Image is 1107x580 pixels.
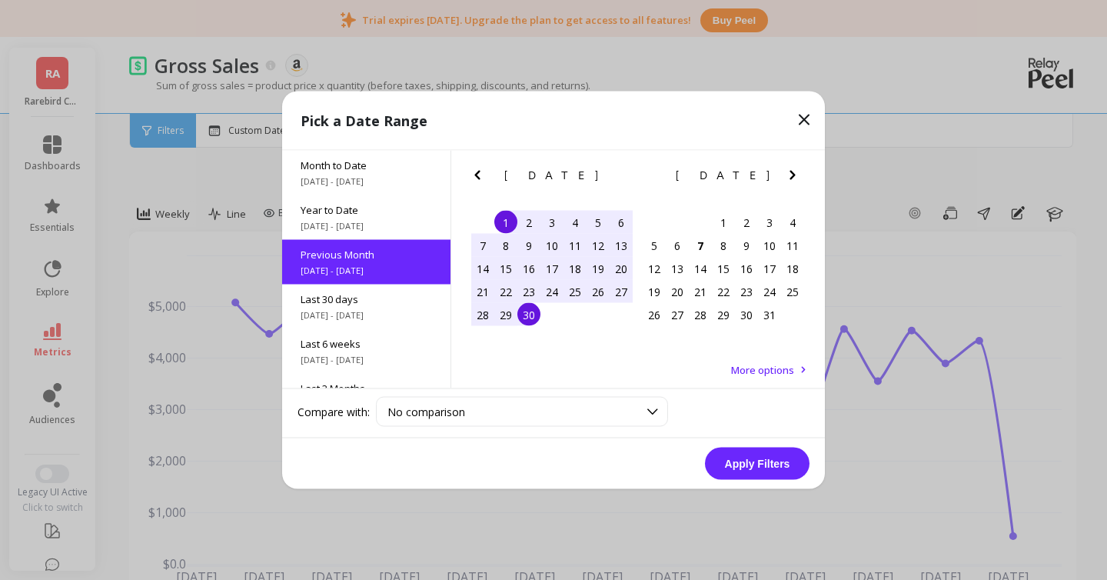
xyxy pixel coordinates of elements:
div: Choose Monday, September 22nd, 2025 [494,280,517,303]
div: Choose Wednesday, September 10th, 2025 [540,234,563,257]
div: Choose Saturday, September 20th, 2025 [610,257,633,280]
div: Choose Sunday, October 26th, 2025 [643,303,666,326]
div: Choose Saturday, September 27th, 2025 [610,280,633,303]
div: Choose Friday, October 31st, 2025 [758,303,781,326]
div: Choose Thursday, October 2nd, 2025 [735,211,758,234]
span: Year to Date [301,203,432,217]
div: Choose Thursday, October 23rd, 2025 [735,280,758,303]
div: Choose Monday, October 27th, 2025 [666,303,689,326]
button: Apply Filters [705,448,809,480]
span: No comparison [387,405,465,419]
button: Previous Month [468,166,493,191]
span: [DATE] [676,169,772,182]
span: Month to Date [301,158,432,172]
div: Choose Saturday, October 25th, 2025 [781,280,804,303]
div: Choose Saturday, September 13th, 2025 [610,234,633,257]
div: Choose Sunday, September 14th, 2025 [471,257,494,280]
div: Choose Thursday, October 9th, 2025 [735,234,758,257]
span: Last 6 weeks [301,337,432,351]
div: Choose Tuesday, October 28th, 2025 [689,303,712,326]
div: Choose Sunday, September 7th, 2025 [471,234,494,257]
div: Choose Thursday, September 25th, 2025 [563,280,587,303]
div: Choose Friday, October 10th, 2025 [758,234,781,257]
span: [DATE] - [DATE] [301,175,432,188]
div: Choose Thursday, October 30th, 2025 [735,303,758,326]
div: Choose Tuesday, September 2nd, 2025 [517,211,540,234]
div: Choose Wednesday, September 17th, 2025 [540,257,563,280]
div: Choose Sunday, October 19th, 2025 [643,280,666,303]
div: Choose Monday, September 1st, 2025 [494,211,517,234]
div: Choose Thursday, October 16th, 2025 [735,257,758,280]
div: Choose Tuesday, September 9th, 2025 [517,234,540,257]
div: Choose Friday, September 5th, 2025 [587,211,610,234]
div: month 2025-10 [643,211,804,326]
span: Last 30 days [301,292,432,306]
label: Compare with: [298,404,370,419]
div: Choose Wednesday, October 1st, 2025 [712,211,735,234]
span: [DATE] [504,169,600,182]
button: Next Month [783,166,808,191]
span: [DATE] - [DATE] [301,265,432,277]
div: Choose Sunday, October 5th, 2025 [643,234,666,257]
div: Choose Friday, October 17th, 2025 [758,257,781,280]
div: Choose Monday, October 20th, 2025 [666,280,689,303]
div: Choose Monday, October 6th, 2025 [666,234,689,257]
div: Choose Sunday, September 28th, 2025 [471,303,494,326]
div: Choose Saturday, October 18th, 2025 [781,257,804,280]
div: Choose Saturday, October 11th, 2025 [781,234,804,257]
div: Choose Wednesday, September 3rd, 2025 [540,211,563,234]
span: Previous Month [301,248,432,262]
div: Choose Friday, September 19th, 2025 [587,257,610,280]
p: Pick a Date Range [301,110,427,132]
div: Choose Thursday, September 11th, 2025 [563,234,587,257]
span: [DATE] - [DATE] [301,354,432,366]
div: Choose Tuesday, October 14th, 2025 [689,257,712,280]
div: Choose Saturday, October 4th, 2025 [781,211,804,234]
div: Choose Friday, September 12th, 2025 [587,234,610,257]
div: Choose Tuesday, September 16th, 2025 [517,257,540,280]
div: month 2025-09 [471,211,633,326]
div: Choose Wednesday, October 15th, 2025 [712,257,735,280]
span: Last 3 Months [301,382,432,395]
div: Choose Monday, October 13th, 2025 [666,257,689,280]
div: Choose Wednesday, September 24th, 2025 [540,280,563,303]
div: Choose Wednesday, October 22nd, 2025 [712,280,735,303]
div: Choose Saturday, September 6th, 2025 [610,211,633,234]
div: Choose Tuesday, October 21st, 2025 [689,280,712,303]
div: Choose Tuesday, October 7th, 2025 [689,234,712,257]
div: Choose Tuesday, September 23rd, 2025 [517,280,540,303]
span: [DATE] - [DATE] [301,220,432,232]
div: Choose Monday, September 15th, 2025 [494,257,517,280]
div: Choose Sunday, September 21st, 2025 [471,280,494,303]
div: Choose Thursday, September 18th, 2025 [563,257,587,280]
div: Choose Thursday, September 4th, 2025 [563,211,587,234]
button: Next Month [612,166,637,191]
button: Previous Month [640,166,664,191]
div: Choose Wednesday, October 29th, 2025 [712,303,735,326]
span: More options [731,363,794,377]
div: Choose Friday, October 3rd, 2025 [758,211,781,234]
div: Choose Friday, September 26th, 2025 [587,280,610,303]
div: Choose Tuesday, September 30th, 2025 [517,303,540,326]
div: Choose Sunday, October 12th, 2025 [643,257,666,280]
div: Choose Monday, September 29th, 2025 [494,303,517,326]
span: [DATE] - [DATE] [301,309,432,322]
div: Choose Wednesday, October 8th, 2025 [712,234,735,257]
div: Choose Monday, September 8th, 2025 [494,234,517,257]
div: Choose Friday, October 24th, 2025 [758,280,781,303]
